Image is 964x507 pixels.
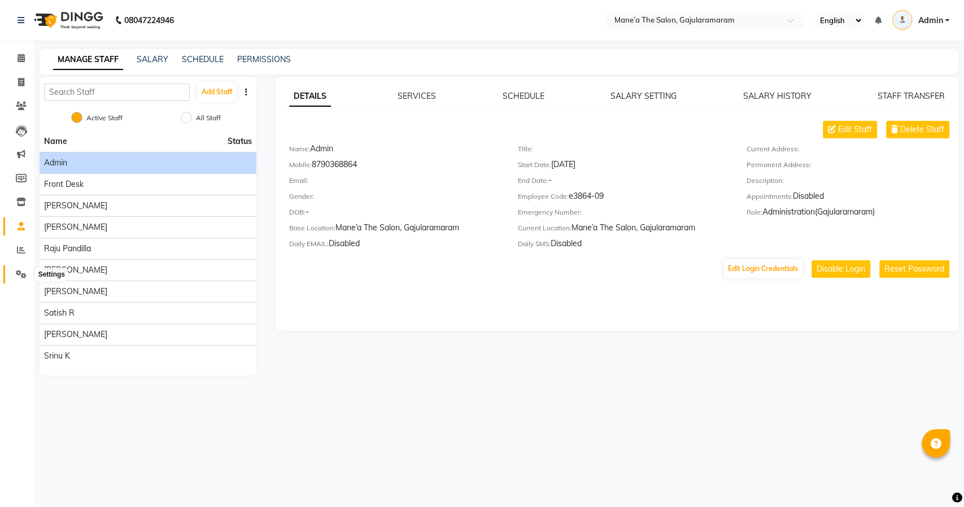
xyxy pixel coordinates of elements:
img: Admin [892,10,912,30]
div: [DATE] [518,159,730,174]
label: Email: [289,176,308,186]
div: Disabled [518,238,730,253]
label: All Staff [196,113,221,123]
button: Disable Login [812,260,870,278]
button: Edit Login Credentials [723,259,802,278]
label: Daily SMS: [518,239,551,249]
button: Reset Password [879,260,949,278]
label: Start Date: [518,160,551,170]
span: [PERSON_NAME] [44,264,107,276]
label: Mobile: [289,160,312,170]
a: SALARY HISTORY [743,91,811,101]
label: Name: [289,144,310,154]
button: Add Staff [197,82,237,102]
span: Satish R [44,307,75,319]
label: Role: [747,207,762,217]
label: End Date: [518,176,548,186]
span: Status [228,136,252,147]
div: Settings [36,268,68,282]
a: SCHEDULE [182,54,224,64]
label: Description: [747,176,784,186]
a: SALARY SETTING [610,91,677,101]
button: Delete Staff [886,121,949,138]
span: ⁠[PERSON_NAME] [44,221,107,233]
div: Mane’a The Salon, Gajularamaram [518,222,730,238]
label: Emergency Number: [518,207,582,217]
label: Employee Code: [518,191,569,202]
div: e3864-09 [518,190,730,206]
a: PERMISSIONS [237,54,291,64]
label: Base Location: [289,223,335,233]
button: Edit Staff [823,121,877,138]
div: Admin [289,143,501,159]
div: - [518,174,730,190]
label: Current Address: [747,144,799,154]
div: - [289,206,501,222]
span: Raju Pandilla [44,243,91,255]
span: Srinu K [44,350,70,362]
input: Search Staff [44,84,190,101]
a: SERVICES [398,91,436,101]
span: Name [44,136,67,146]
img: logo [29,5,106,36]
a: MANAGE STAFF [53,50,123,70]
a: SCHEDULE [502,91,544,101]
div: Disabled [747,190,958,206]
a: SALARY [137,54,168,64]
span: [PERSON_NAME] [44,200,107,212]
label: Appointments: [747,191,793,202]
b: 08047224946 [124,5,174,36]
label: Daily EMAIL: [289,239,329,249]
a: STAFF TRANSFER [878,91,945,101]
span: Edit Staff [838,124,872,136]
span: Delete Staff [900,124,944,136]
span: ⁠[PERSON_NAME] [44,286,107,298]
div: Disabled [289,238,501,253]
span: Front Desk [44,178,84,190]
label: Gender: [289,191,314,202]
label: Permanent Address: [747,160,811,170]
div: 8790368864 [289,159,501,174]
div: Mane’a The Salon, Gajularamaram [289,222,501,238]
span: Admin [44,157,67,169]
span: [PERSON_NAME] [44,329,107,340]
label: DOB: [289,207,306,217]
a: DETAILS [289,86,331,107]
label: Current Location: [518,223,572,233]
label: Active Staff [86,113,123,123]
label: Title: [518,144,533,154]
div: Administration(Gajularamaram) [747,206,958,222]
span: Admin [918,15,943,27]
